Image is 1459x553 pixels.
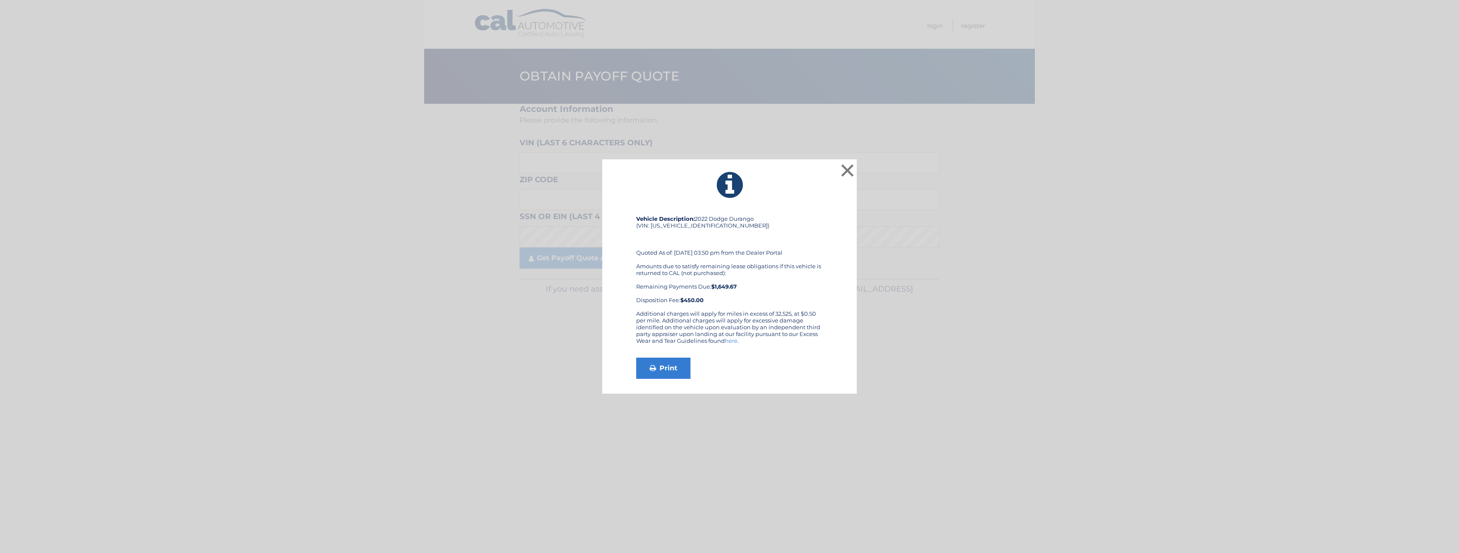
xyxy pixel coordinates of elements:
[636,263,823,303] div: Amounts due to satisfy remaining lease obligations if this vehicle is returned to CAL (not purcha...
[680,297,704,303] strong: $450.00
[725,337,738,344] a: here
[636,358,690,379] a: Print
[711,283,737,290] b: $1,649.67
[839,162,856,179] button: ×
[636,215,695,222] strong: Vehicle Description:
[636,215,823,310] div: 2022 Dodge Durango (VIN: [US_VEHICLE_IDENTIFICATION_NUMBER]) Quoted As of: [DATE] 03:50 pm from t...
[636,310,823,351] div: Additional charges will apply for miles in excess of 32,525, at $0.50 per mile. Additional charge...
